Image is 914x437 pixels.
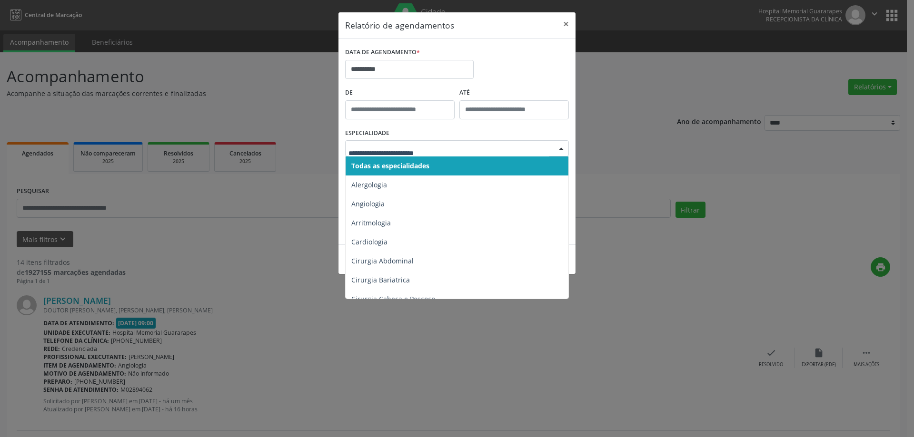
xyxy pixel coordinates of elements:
span: Cirurgia Cabeça e Pescoço [351,294,435,303]
h5: Relatório de agendamentos [345,19,454,31]
span: Cardiologia [351,237,387,246]
span: Todas as especialidades [351,161,429,170]
span: Arritmologia [351,218,391,227]
span: Angiologia [351,199,385,208]
label: DATA DE AGENDAMENTO [345,45,420,60]
span: Alergologia [351,180,387,189]
label: ATÉ [459,86,569,100]
span: Cirurgia Bariatrica [351,275,410,284]
label: De [345,86,455,100]
span: Cirurgia Abdominal [351,256,414,265]
button: Close [556,12,576,36]
label: ESPECIALIDADE [345,126,389,141]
